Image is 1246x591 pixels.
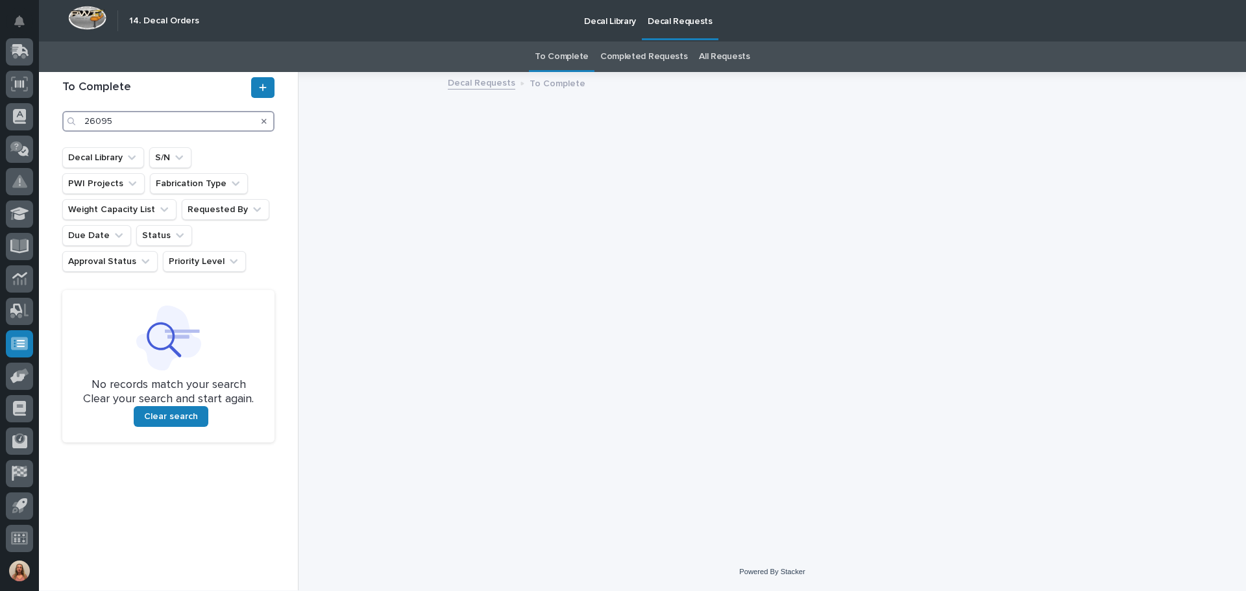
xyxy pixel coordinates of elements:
[129,16,199,27] h2: 14. Decal Orders
[62,173,145,194] button: PWI Projects
[62,199,177,220] button: Weight Capacity List
[530,75,585,90] p: To Complete
[136,225,192,246] button: Status
[83,392,254,407] p: Clear your search and start again.
[62,147,144,168] button: Decal Library
[134,406,208,427] button: Clear search
[600,42,687,72] a: Completed Requests
[16,16,33,36] div: Notifications
[62,225,131,246] button: Due Date
[535,42,589,72] a: To Complete
[78,378,259,392] p: No records match your search
[6,8,33,35] button: Notifications
[150,173,248,194] button: Fabrication Type
[68,6,106,30] img: Workspace Logo
[163,251,246,272] button: Priority Level
[149,147,191,168] button: S/N
[182,199,269,220] button: Requested By
[62,251,158,272] button: Approval Status
[62,111,275,132] input: Search
[739,568,805,575] a: Powered By Stacker
[62,80,249,95] h1: To Complete
[699,42,750,72] a: All Requests
[448,75,515,90] a: Decal Requests
[144,411,198,422] span: Clear search
[6,557,33,585] button: users-avatar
